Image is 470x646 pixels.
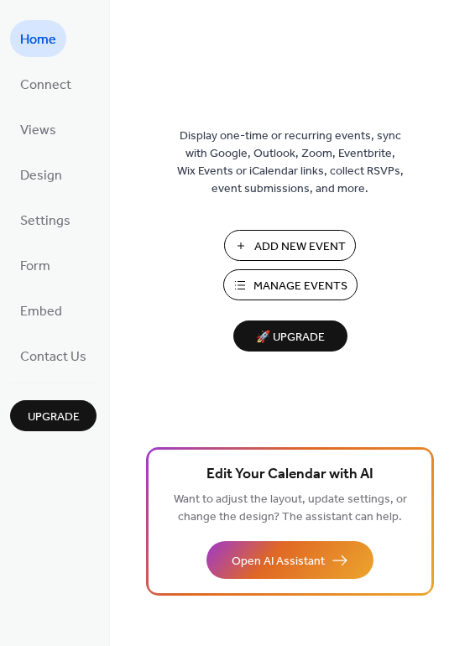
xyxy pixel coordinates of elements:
a: Home [10,20,66,57]
span: Contact Us [20,344,86,371]
span: Settings [20,208,70,235]
span: Open AI Assistant [232,553,325,570]
button: Upgrade [10,400,97,431]
span: Display one-time or recurring events, sync with Google, Outlook, Zoom, Eventbrite, Wix Events or ... [177,128,404,198]
a: Connect [10,65,81,102]
button: 🚀 Upgrade [233,320,347,352]
a: Contact Us [10,337,97,374]
a: Design [10,156,72,193]
span: Upgrade [28,409,80,426]
button: Add New Event [224,230,356,261]
button: Open AI Assistant [206,541,373,579]
span: Views [20,117,56,144]
span: Edit Your Calendar with AI [206,463,373,487]
span: Form [20,253,50,280]
span: Connect [20,72,71,99]
span: Add New Event [254,238,346,256]
a: Form [10,247,60,284]
button: Manage Events [223,269,358,300]
span: Manage Events [253,278,347,295]
span: 🚀 Upgrade [243,326,337,349]
span: Design [20,163,62,190]
a: Views [10,111,66,148]
span: Home [20,27,56,54]
a: Settings [10,201,81,238]
span: Want to adjust the layout, update settings, or change the design? The assistant can help. [174,488,407,529]
span: Embed [20,299,62,326]
a: Embed [10,292,72,329]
